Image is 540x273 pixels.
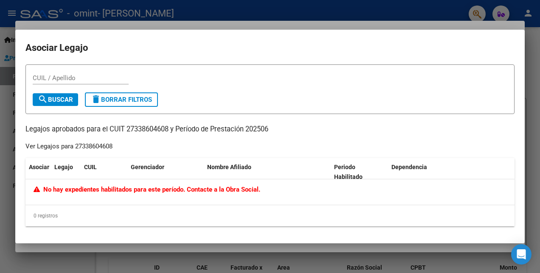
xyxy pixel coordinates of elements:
span: CUIL [84,164,97,170]
span: Borrar Filtros [91,96,152,103]
div: 0 registros [25,205,515,226]
button: Buscar [33,93,78,106]
span: Buscar [38,96,73,103]
span: Gerenciador [131,164,164,170]
mat-icon: delete [91,94,101,104]
button: Borrar Filtros [85,92,158,107]
datatable-header-cell: Asociar [25,158,51,186]
datatable-header-cell: Dependencia [388,158,515,186]
p: Legajos aprobados para el CUIT 27338604608 y Período de Prestación 202506 [25,124,515,135]
span: Asociar [29,164,49,170]
span: Dependencia [391,164,427,170]
h2: Asociar Legajo [25,40,515,56]
span: Periodo Habilitado [334,164,363,180]
span: Nombre Afiliado [207,164,251,170]
span: No hay expedientes habilitados para este período. Contacte a la Obra Social. [34,186,260,193]
div: Ver Legajos para 27338604608 [25,142,112,151]
span: Legajo [54,164,73,170]
datatable-header-cell: Gerenciador [127,158,204,186]
datatable-header-cell: Periodo Habilitado [331,158,388,186]
div: Open Intercom Messenger [511,244,532,265]
datatable-header-cell: Legajo [51,158,81,186]
datatable-header-cell: Nombre Afiliado [204,158,331,186]
datatable-header-cell: CUIL [81,158,127,186]
mat-icon: search [38,94,48,104]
